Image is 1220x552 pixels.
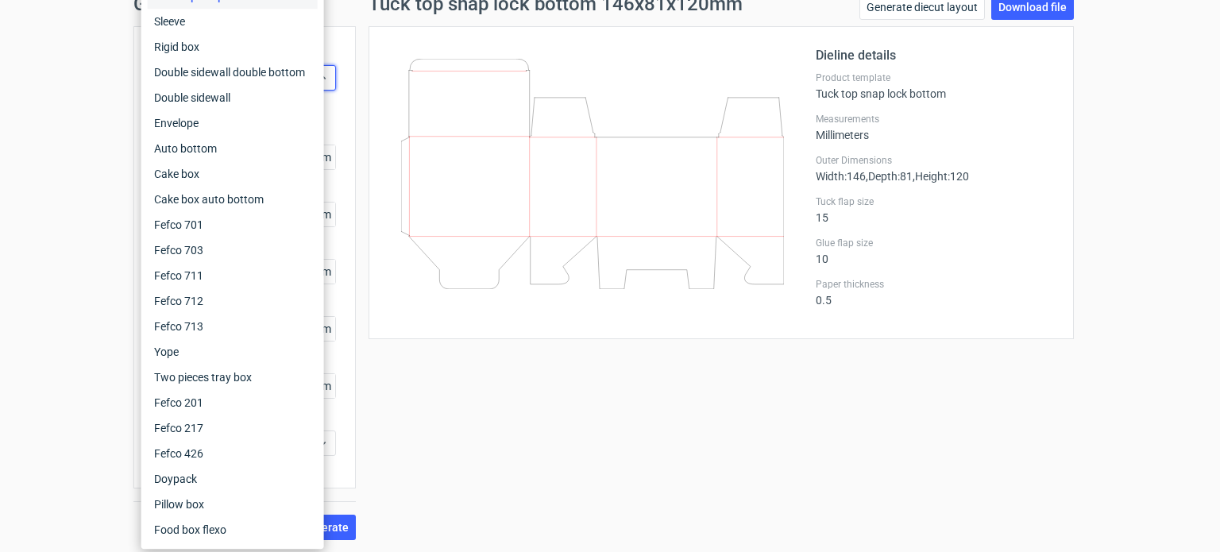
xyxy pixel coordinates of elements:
[148,492,318,517] div: Pillow box
[148,161,318,187] div: Cake box
[148,237,318,263] div: Fefco 703
[816,71,1054,100] div: Tuck top snap lock bottom
[148,314,318,339] div: Fefco 713
[148,9,318,34] div: Sleeve
[816,195,1054,208] label: Tuck flap size
[816,113,1054,141] div: Millimeters
[148,34,318,60] div: Rigid box
[148,339,318,365] div: Yope
[816,46,1054,65] h2: Dieline details
[148,187,318,212] div: Cake box auto bottom
[148,365,318,390] div: Two pieces tray box
[294,515,356,540] button: Generate
[148,288,318,314] div: Fefco 712
[816,278,1054,307] div: 0.5
[148,415,318,441] div: Fefco 217
[816,195,1054,224] div: 15
[301,522,349,533] span: Generate
[148,110,318,136] div: Envelope
[816,278,1054,291] label: Paper thickness
[148,263,318,288] div: Fefco 711
[816,170,866,183] span: Width : 146
[148,136,318,161] div: Auto bottom
[148,85,318,110] div: Double sidewall
[148,60,318,85] div: Double sidewall double bottom
[148,212,318,237] div: Fefco 701
[816,154,1054,167] label: Outer Dimensions
[866,170,913,183] span: , Depth : 81
[913,170,969,183] span: , Height : 120
[816,113,1054,125] label: Measurements
[816,71,1054,84] label: Product template
[148,517,318,542] div: Food box flexo
[816,237,1054,249] label: Glue flap size
[148,441,318,466] div: Fefco 426
[148,466,318,492] div: Doypack
[148,390,318,415] div: Fefco 201
[816,237,1054,265] div: 10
